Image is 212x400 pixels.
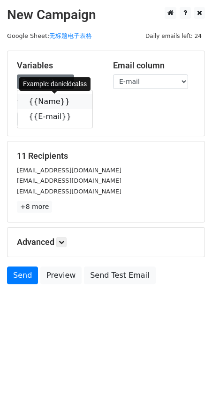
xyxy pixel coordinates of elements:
div: 聊天小组件 [165,355,212,400]
small: [EMAIL_ADDRESS][DOMAIN_NAME] [17,167,121,174]
a: Preview [40,267,82,284]
a: 无标题电子表格 [49,32,92,39]
small: [EMAIL_ADDRESS][DOMAIN_NAME] [17,177,121,184]
a: {{E-mail}} [17,109,92,124]
h5: Email column [113,60,195,71]
a: {{Name}} [17,94,92,109]
a: Copy/paste... [17,74,74,89]
small: Google Sheet: [7,32,92,39]
a: Send Test Email [84,267,155,284]
div: Example: danieldealss [19,77,91,91]
span: Daily emails left: 24 [142,31,205,41]
h2: New Campaign [7,7,205,23]
small: [EMAIL_ADDRESS][DOMAIN_NAME] [17,188,121,195]
a: Daily emails left: 24 [142,32,205,39]
h5: 11 Recipients [17,151,195,161]
iframe: Chat Widget [165,355,212,400]
a: Send [7,267,38,284]
a: +8 more [17,201,52,213]
h5: Variables [17,60,99,71]
h5: Advanced [17,237,195,247]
